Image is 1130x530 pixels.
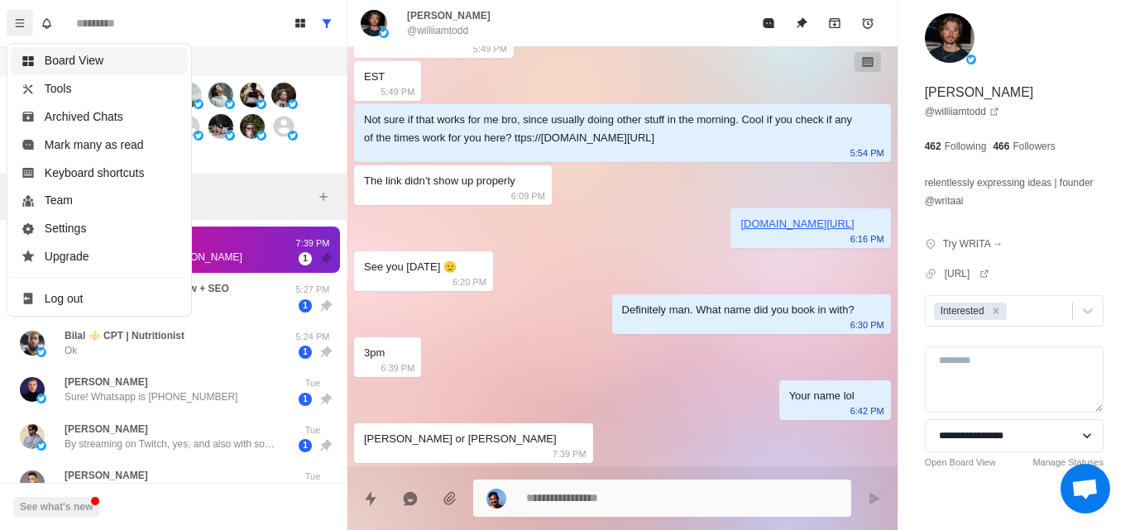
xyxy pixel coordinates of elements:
[292,283,333,297] p: 5:27 PM
[292,470,333,484] p: Tue
[288,131,298,141] img: picture
[292,376,333,390] p: Tue
[299,393,312,406] span: 1
[1032,456,1104,470] a: Manage Statuses
[314,10,340,36] button: Show all conversations
[945,139,987,154] p: Following
[943,236,1003,251] p: Try WRITA →
[752,7,785,40] button: Mark as read
[208,83,233,107] img: picture
[20,470,45,495] img: picture
[65,375,148,389] p: [PERSON_NAME]
[299,252,312,265] span: 1
[36,441,46,451] img: picture
[925,83,1034,103] p: [PERSON_NAME]
[925,139,941,154] p: 462
[364,68,385,86] div: EST
[407,23,468,38] p: @williiamtodd
[65,422,148,437] p: [PERSON_NAME]
[65,468,148,483] p: [PERSON_NAME]
[1013,139,1055,154] p: Followers
[452,273,486,291] p: 6:20 PM
[785,7,818,40] button: Unpin
[208,114,233,139] img: picture
[364,172,515,190] div: The link didn’t show up properly
[925,174,1104,210] p: relentlessly expressing ideas | founder @writaai
[407,8,491,23] p: [PERSON_NAME]
[553,445,587,463] p: 7:39 PM
[36,347,46,357] img: picture
[818,7,851,40] button: Archive
[299,299,312,313] span: 1
[194,131,203,141] img: picture
[789,387,855,405] div: Your name lol
[858,482,891,515] button: Send message
[433,482,467,515] button: Add media
[256,131,266,141] img: picture
[13,497,99,517] button: See what's new
[850,230,884,248] p: 6:16 PM
[271,83,296,107] img: picture
[1061,464,1110,513] div: Open chat
[925,104,999,119] a: @williiamtodd
[364,430,557,448] div: [PERSON_NAME] or [PERSON_NAME]
[225,131,235,141] img: picture
[194,99,203,109] img: picture
[622,301,855,319] div: Definitely man. What name did you book in with?
[379,28,389,38] img: picture
[20,424,45,449] img: picture
[511,187,545,205] p: 6:09 PM
[850,316,884,334] p: 6:30 PM
[33,10,60,36] button: Notifications
[361,10,387,36] img: picture
[240,83,265,107] img: picture
[851,7,884,40] button: Add reminder
[287,10,314,36] button: Board View
[225,99,235,109] img: picture
[354,482,387,515] button: Quick replies
[945,266,990,281] a: [URL]
[486,489,506,509] img: picture
[20,377,45,402] img: picture
[936,303,987,320] div: Interested
[473,40,507,58] p: 5:49 PM
[850,144,884,162] p: 5:54 PM
[987,303,1005,320] div: Remove Interested
[364,258,457,276] div: See you [DATE] 🫡
[292,236,333,251] p: 7:39 PM
[292,330,333,344] p: 5:24 PM
[925,456,996,470] a: Open Board View
[65,389,237,404] p: Sure! Whatsapp is [PHONE_NUMBER]
[850,402,884,420] p: 6:42 PM
[299,439,312,452] span: 1
[7,10,33,36] button: Menu
[993,139,1009,154] p: 466
[925,13,974,63] img: picture
[20,331,45,356] img: picture
[394,482,427,515] button: Reply with AI
[314,187,333,207] button: Add filters
[381,83,414,101] p: 5:49 PM
[65,343,77,358] p: Ok
[288,99,298,109] img: picture
[299,346,312,359] span: 1
[65,437,280,451] p: By streaming on Twitch, yes, and also with some other things like subscribers on other platforms....
[240,114,265,139] img: picture
[292,423,333,437] p: Tue
[966,55,976,64] img: picture
[256,99,266,109] img: picture
[36,394,46,403] img: picture
[364,111,855,147] div: Not sure if that works for me bro, since usually doing other stuff in the morning. Cool if you ch...
[65,328,184,343] p: Bilal ⚜️ CPT | Nutritionist
[740,217,854,230] a: [DOMAIN_NAME][URL]
[381,359,414,377] p: 6:39 PM
[364,344,385,362] div: 3pm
